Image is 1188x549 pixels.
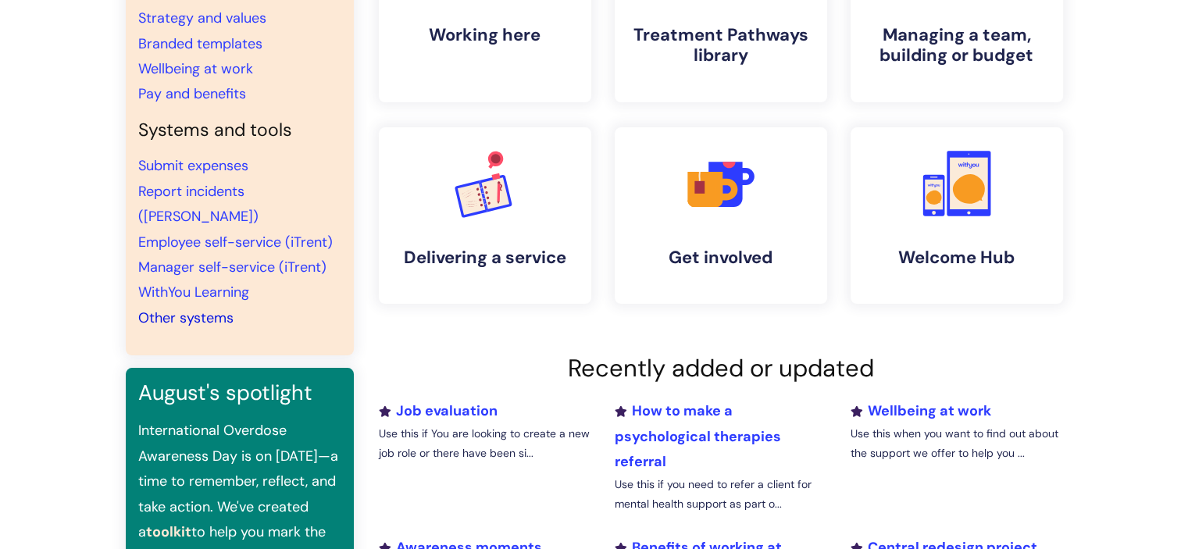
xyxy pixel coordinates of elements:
[627,248,815,268] h4: Get involved
[138,9,266,27] a: Strategy and values
[850,401,990,420] a: Wellbeing at work
[379,354,1063,383] h2: Recently added or updated
[850,424,1062,463] p: Use this when you want to find out about the support we offer to help you ...
[614,401,780,471] a: How to make a psychological therapies referral
[615,127,827,304] a: Get involved
[138,308,234,327] a: Other systems
[391,248,579,268] h4: Delivering a service
[863,248,1051,268] h4: Welcome Hub
[138,119,341,141] h4: Systems and tools
[379,424,591,463] p: Use this if You are looking to create a new job role or there have been si...
[851,127,1063,304] a: Welcome Hub
[138,34,262,53] a: Branded templates
[627,25,815,66] h4: Treatment Pathways library
[379,401,498,420] a: Job evaluation
[391,25,579,45] h4: Working here
[138,156,248,175] a: Submit expenses
[138,258,326,276] a: Manager self-service (iTrent)
[379,127,591,304] a: Delivering a service
[138,182,259,226] a: Report incidents ([PERSON_NAME])
[138,84,246,103] a: Pay and benefits
[138,59,253,78] a: Wellbeing at work
[138,283,249,301] a: WithYou Learning
[138,233,333,251] a: Employee self-service (iTrent)
[863,25,1051,66] h4: Managing a team, building or budget
[614,475,826,514] p: Use this if you need to refer a client for mental health support as part o...
[146,522,191,541] a: toolkit
[138,380,341,405] h3: August's spotlight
